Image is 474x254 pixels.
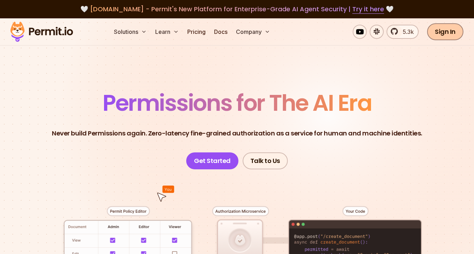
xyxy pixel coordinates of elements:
div: 🤍 🤍 [17,4,457,14]
span: 5.3k [399,28,414,36]
button: Learn [152,25,182,39]
button: Company [233,25,273,39]
a: Talk to Us [243,152,288,169]
span: Permissions for The AI Era [103,87,371,119]
a: Pricing [184,25,208,39]
a: Sign In [427,23,463,40]
a: Get Started [186,152,238,169]
p: Never build Permissions again. Zero-latency fine-grained authorization as a service for human and... [52,128,422,138]
button: Solutions [111,25,150,39]
a: Docs [211,25,230,39]
a: Try it here [352,5,384,14]
a: 5.3k [387,25,419,39]
span: [DOMAIN_NAME] - Permit's New Platform for Enterprise-Grade AI Agent Security | [90,5,384,13]
img: Permit logo [7,20,76,44]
